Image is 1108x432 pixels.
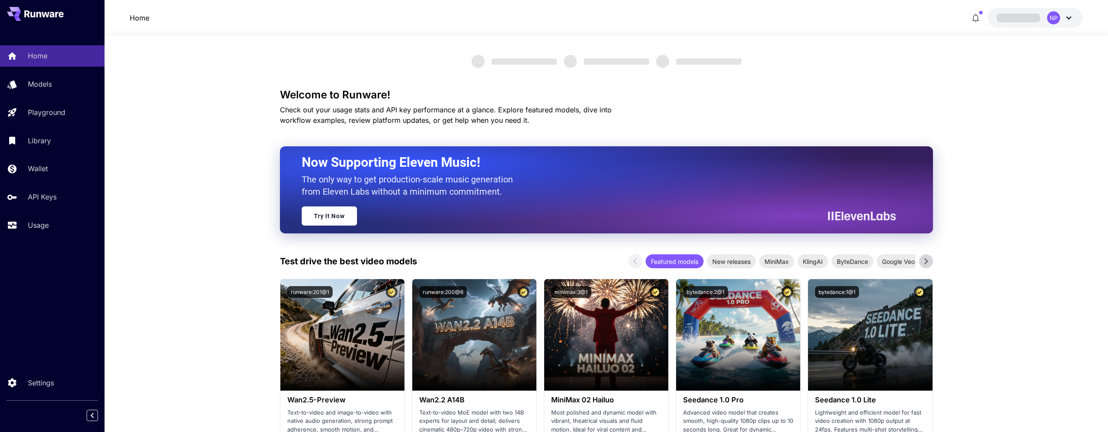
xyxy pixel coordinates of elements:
[707,257,756,266] span: New releases
[28,220,49,230] p: Usage
[544,279,668,391] img: alt
[130,13,149,23] a: Home
[646,257,704,266] span: Featured models
[1047,11,1060,24] div: NP
[676,279,800,391] img: alt
[28,192,57,202] p: API Keys
[759,257,794,266] span: MiniMax
[93,408,104,423] div: Collapse sidebar
[683,396,793,404] h3: Seedance 1.0 Pro
[650,286,661,298] button: Certified Model – Vetted for best performance and includes a commercial license.
[280,255,417,268] p: Test drive the best video models
[28,135,51,146] p: Library
[280,105,612,125] span: Check out your usage stats and API key performance at a glance. Explore featured models, dive int...
[914,286,926,298] button: Certified Model – Vetted for best performance and includes a commercial license.
[551,286,591,298] button: minimax:3@1
[551,396,661,404] h3: MiniMax 02 Hailuo
[87,410,98,421] button: Collapse sidebar
[287,396,397,404] h3: Wan2.5-Preview
[988,8,1083,28] button: NP
[412,279,536,391] img: alt
[798,254,828,268] div: KlingAI
[815,396,925,404] h3: Seedance 1.0 Lite
[28,378,54,388] p: Settings
[28,51,47,61] p: Home
[280,279,404,391] img: alt
[28,79,52,89] p: Models
[130,13,149,23] nav: breadcrumb
[877,254,920,268] div: Google Veo
[280,89,933,101] h3: Welcome to Runware!
[781,286,793,298] button: Certified Model – Vetted for best performance and includes a commercial license.
[646,254,704,268] div: Featured models
[518,286,529,298] button: Certified Model – Vetted for best performance and includes a commercial license.
[28,107,65,118] p: Playground
[877,257,920,266] span: Google Veo
[832,254,873,268] div: ByteDance
[302,173,519,198] p: The only way to get production-scale music generation from Eleven Labs without a minimum commitment.
[419,396,529,404] h3: Wan2.2 A14B
[798,257,828,266] span: KlingAI
[386,286,397,298] button: Certified Model – Vetted for best performance and includes a commercial license.
[815,286,859,298] button: bytedance:1@1
[832,257,873,266] span: ByteDance
[302,154,889,171] h2: Now Supporting Eleven Music!
[287,286,333,298] button: runware:201@1
[683,286,728,298] button: bytedance:2@1
[419,286,467,298] button: runware:200@6
[759,254,794,268] div: MiniMax
[808,279,932,391] img: alt
[707,254,756,268] div: New releases
[28,163,48,174] p: Wallet
[302,206,357,226] a: Try It Now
